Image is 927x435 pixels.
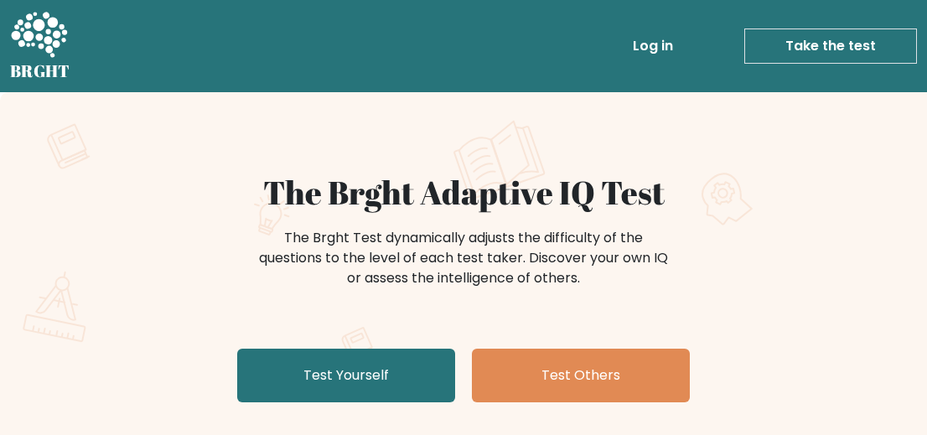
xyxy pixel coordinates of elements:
div: The Brght Test dynamically adjusts the difficulty of the questions to the level of each test take... [254,228,673,288]
a: BRGHT [10,7,70,85]
a: Take the test [744,28,917,64]
a: Test Yourself [237,349,455,402]
a: Test Others [472,349,690,402]
h5: BRGHT [10,61,70,81]
a: Log in [626,29,680,63]
h1: The Brght Adaptive IQ Test [54,173,873,211]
